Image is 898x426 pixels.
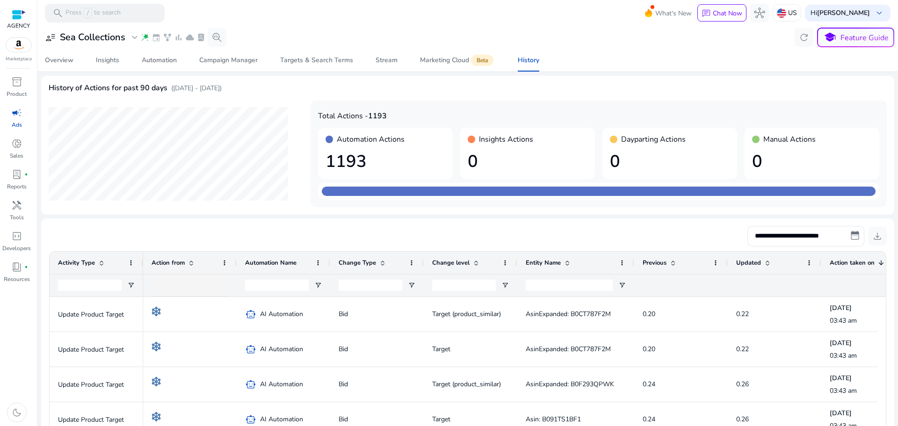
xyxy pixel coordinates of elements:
[245,259,297,267] span: Automation Name
[736,345,749,354] span: 0.22
[127,282,135,289] button: Open Filter Menu
[337,135,405,144] h4: Automation Actions
[260,339,303,359] span: AI Automation
[788,5,797,21] p: US
[174,33,183,42] span: bar_chart
[408,282,415,289] button: Open Filter Menu
[811,10,870,16] p: Hi
[618,282,626,289] button: Open Filter Menu
[339,380,348,389] span: Bid
[655,5,692,22] span: What's New
[11,76,22,87] span: inventory_2
[58,305,135,324] p: Update Product Target
[795,28,813,47] button: refresh
[4,275,30,283] p: Resources
[798,32,810,43] span: refresh
[10,152,23,160] p: Sales
[152,377,161,386] img: rule-automation.svg
[432,345,450,354] span: Target
[245,344,256,355] span: smart_toy
[152,307,161,316] img: rule-automation.svg
[58,340,135,359] p: Update Product Target
[339,345,348,354] span: Bid
[280,57,353,64] div: Targets & Search Terms
[6,38,31,52] img: amazon.svg
[245,280,309,291] input: Automation Name Filter Input
[10,213,24,222] p: Tools
[245,414,256,425] span: smart_toy
[702,9,711,18] span: chat
[752,152,872,172] h1: 0
[152,342,161,351] img: rule-automation.svg
[643,380,655,389] span: 0.24
[185,33,195,42] span: cloud
[11,107,22,118] span: campaign
[610,152,730,172] h1: 0
[526,280,613,291] input: Entity Name Filter Input
[318,112,879,121] h4: Total Actions -
[152,412,161,421] img: rule-automation.svg
[526,415,581,424] span: Asin: B091TS1BF1
[84,8,92,18] span: /
[479,135,533,144] h4: Insights Actions
[736,415,749,424] span: 0.26
[171,83,222,93] p: ([DATE] - [DATE])
[245,309,256,320] span: smart_toy
[736,380,749,389] span: 0.26
[830,259,875,267] span: Action taken on
[736,310,749,318] span: 0.22
[326,152,445,172] h1: 1193
[763,135,816,144] h4: Manual Actions
[11,407,22,418] span: dark_mode
[526,310,611,318] span: AsinExpanded: B0CT787F2M
[420,57,495,64] div: Marketing Cloud
[432,280,496,291] input: Change level Filter Input
[58,259,95,267] span: Activity Type
[339,259,376,267] span: Change Type
[65,8,121,18] p: Press to search
[526,380,614,389] span: AsinExpanded: B0F293QPWK
[868,227,887,245] button: download
[196,33,206,42] span: lab_profile
[260,304,303,324] span: AI Automation
[621,135,686,144] h4: Dayparting Actions
[777,8,786,18] img: us.svg
[376,57,398,64] div: Stream
[11,200,22,211] span: handyman
[199,57,258,64] div: Campaign Manager
[45,32,56,43] span: user_attributes
[368,111,387,121] b: 1193
[2,244,31,253] p: Developers
[49,84,167,93] h4: History of Actions for past 90 days
[60,32,125,43] h3: Sea Collections
[468,152,587,172] h1: 0
[11,138,22,149] span: donut_small
[7,22,30,30] p: AGENCY
[643,345,655,354] span: 0.20
[643,259,666,267] span: Previous
[11,231,22,242] span: code_blocks
[152,33,161,42] span: event
[817,8,870,17] b: [PERSON_NAME]
[208,28,226,47] button: search_insights
[501,282,509,289] button: Open Filter Menu
[697,4,746,22] button: chatChat Now
[339,415,348,424] span: Bid
[339,280,402,291] input: Change Type Filter Input
[12,121,22,129] p: Ads
[11,169,22,180] span: lab_profile
[24,173,28,176] span: fiber_manual_record
[52,7,64,19] span: search
[840,32,889,43] p: Feature Guide
[872,231,883,242] span: download
[518,57,539,64] div: History
[823,31,837,44] span: school
[58,375,135,394] p: Update Product Target
[58,280,122,291] input: Activity Type Filter Input
[24,265,28,269] span: fiber_manual_record
[736,259,761,267] span: Updated
[526,259,561,267] span: Entity Name
[163,33,172,42] span: family_history
[11,261,22,273] span: book_4
[471,55,493,66] span: Beta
